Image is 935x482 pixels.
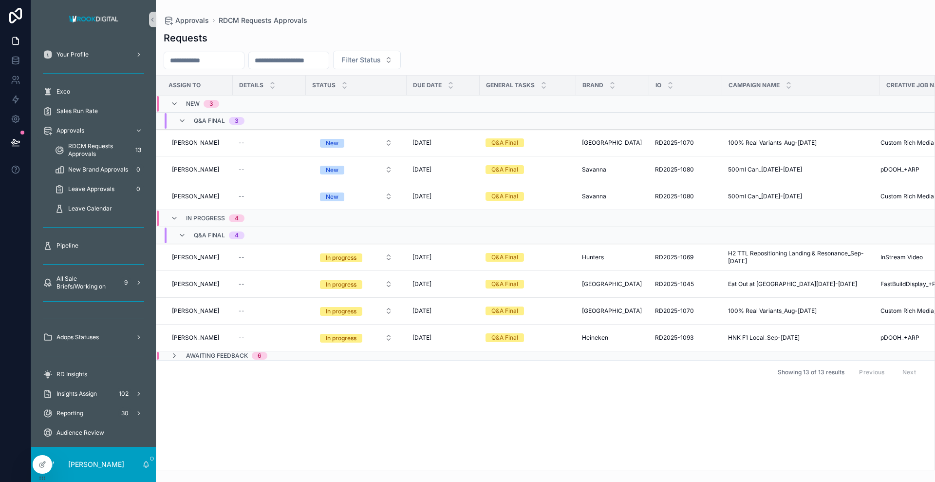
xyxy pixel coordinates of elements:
[413,81,442,89] span: Due Date
[239,139,300,147] a: --
[175,16,209,25] span: Approvals
[186,214,225,222] span: In progress
[491,138,518,147] div: Q&A Final
[194,117,225,125] span: Q&A Final
[655,307,694,315] span: RD2025-1070
[312,160,401,179] a: Select Button
[491,192,518,201] div: Q&A Final
[258,352,262,360] div: 6
[655,139,716,147] a: RD2025-1070
[486,165,570,174] a: Q&A Final
[312,329,400,347] button: Select Button
[37,83,150,100] a: Exco
[728,280,857,288] span: Eat Out at [GEOGRAPHIC_DATA][DATE]-[DATE]
[132,183,144,195] div: 0
[341,55,381,65] span: Filter Status
[56,409,83,417] span: Reporting
[239,166,244,174] span: --
[37,385,150,403] a: Insights Assign102
[31,39,156,447] div: scrollable content
[412,334,474,342] a: [DATE]
[728,334,874,342] a: HNK F1 Local_Sep-[DATE]
[116,388,131,400] div: 102
[56,88,70,96] span: Exco
[56,107,98,115] span: Sales Run Rate
[486,138,570,147] a: Q&A Final
[239,307,300,315] a: --
[326,166,338,174] div: New
[486,253,570,262] a: Q&A Final
[172,166,219,174] span: [PERSON_NAME]
[37,237,150,254] a: Pipeline
[728,307,817,315] span: 100% Real Variants_Aug-[DATE]
[582,307,643,315] a: [GEOGRAPHIC_DATA]
[412,193,474,200] a: [DATE]
[168,276,227,292] a: [PERSON_NAME]
[412,253,431,261] span: [DATE]
[209,100,213,108] div: 3
[56,51,89,58] span: Your Profile
[118,407,131,419] div: 30
[132,164,144,175] div: 0
[326,193,338,201] div: New
[655,139,694,147] span: RD2025-1070
[728,193,802,200] span: 500ml Can_[DATE]-[DATE]
[194,231,225,239] span: Q&A Final
[172,253,219,261] span: [PERSON_NAME]
[168,330,227,346] a: [PERSON_NAME]
[312,81,336,89] span: Status
[239,139,244,147] span: --
[582,166,606,174] span: Savanna
[312,249,400,266] button: Select Button
[880,334,919,342] span: pDOOH_+ARP
[728,334,800,342] span: HNK F1 Local_Sep-[DATE]
[729,81,780,89] span: Campaign Name
[172,139,219,147] span: [PERSON_NAME]
[312,275,400,293] button: Select Button
[491,333,518,342] div: Q&A Final
[312,161,400,178] button: Select Button
[412,166,474,174] a: [DATE]
[312,302,401,320] a: Select Button
[655,253,716,261] a: RD2025-1069
[168,135,227,151] a: [PERSON_NAME]
[56,429,104,437] span: Audience Review
[172,280,219,288] span: [PERSON_NAME]
[168,303,227,319] a: [PERSON_NAME]
[37,122,150,139] a: Approvals
[239,193,244,200] span: --
[491,280,518,289] div: Q&A Final
[491,307,518,315] div: Q&A Final
[655,81,661,89] span: IO
[172,334,219,342] span: [PERSON_NAME]
[582,253,643,261] a: Hunters
[235,231,239,239] div: 4
[312,187,401,206] a: Select Button
[412,193,431,200] span: [DATE]
[655,166,694,174] span: RD2025-1080
[239,166,300,174] a: --
[172,193,219,200] span: [PERSON_NAME]
[582,334,643,342] a: Heineken
[326,253,356,262] div: In progress
[880,139,934,147] span: Custom Rich Media
[312,248,401,267] a: Select Button
[37,274,150,291] a: All Sale Briefs/Working on9
[68,205,112,212] span: Leave Calendar
[486,307,570,315] a: Q&A Final
[164,31,207,45] h1: Requests
[172,307,219,315] span: [PERSON_NAME]
[326,280,356,289] div: In progress
[412,253,474,261] a: [DATE]
[168,81,201,89] span: Assign To
[582,193,606,200] span: Savanna
[56,127,84,135] span: Approvals
[655,280,716,288] a: RD2025-1045
[239,334,300,342] a: --
[728,166,874,174] a: 500ml Can_[DATE]-[DATE]
[37,46,150,63] a: Your Profile
[582,139,643,147] a: [GEOGRAPHIC_DATA]
[880,193,934,200] span: Custom Rich Media
[326,139,338,148] div: New
[655,334,716,342] a: RD2025-1093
